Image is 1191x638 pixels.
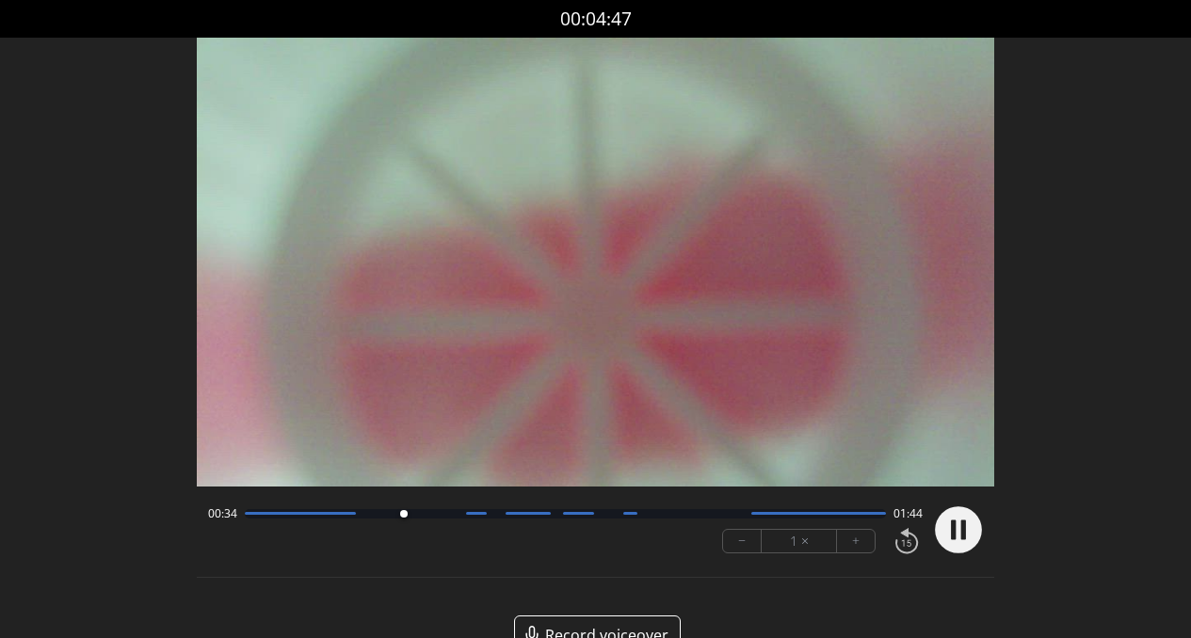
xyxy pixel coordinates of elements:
a: 00:04:47 [560,6,632,33]
div: 1 × [762,530,837,552]
button: − [723,530,762,552]
button: + [837,530,875,552]
span: 00:34 [208,506,237,521]
span: 01:44 [893,506,923,521]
